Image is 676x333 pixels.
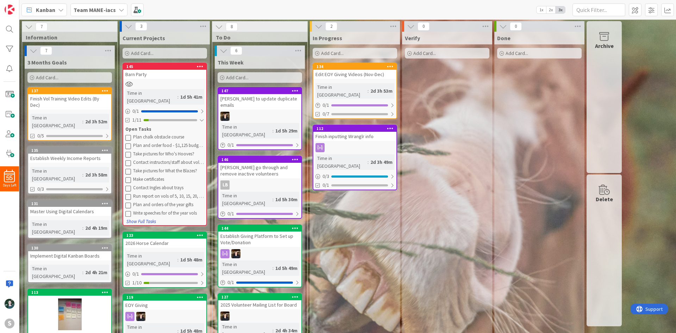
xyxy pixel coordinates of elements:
span: 55 [6,175,13,180]
div: 112 [317,126,396,131]
div: Barn Party [123,70,206,79]
div: 2d 3h 53m [369,87,394,95]
div: Master Using Digital Calendars [28,207,111,216]
div: 1d 5h 30m [274,196,299,203]
img: KS [136,312,145,321]
div: Time in [GEOGRAPHIC_DATA] [125,252,177,267]
div: 0/1 [218,278,301,287]
span: Support [15,1,32,10]
div: 1d 5h 48m [179,256,204,264]
div: 119 [123,294,206,301]
div: 113 [28,289,111,296]
div: Contact instructors/staff about volunteers of the year [133,160,204,165]
span: 2x [546,6,556,13]
div: Archive [595,42,614,50]
div: Take pictures for What the Blazes? [133,168,204,174]
span: Add Card... [131,50,154,56]
span: 0 [418,22,430,31]
span: 7 [36,23,48,31]
span: 1/10 [132,279,142,286]
div: Time in [GEOGRAPHIC_DATA] [220,192,273,207]
div: 113 [31,290,111,295]
div: 127 [218,294,301,300]
div: 146 [221,157,301,162]
div: Time in [GEOGRAPHIC_DATA] [220,123,273,138]
div: KS [218,312,301,321]
div: Time in [GEOGRAPHIC_DATA] [30,220,82,236]
div: 134 [317,64,396,69]
div: 119 [126,295,206,300]
div: 2d 3h 58m [83,171,109,179]
div: 145 [123,63,206,70]
span: Done [497,35,511,42]
span: 6 [230,47,242,55]
div: Make certificates [133,177,204,182]
span: 0/1 [323,181,329,189]
div: 0/1 [123,107,206,116]
span: 8 [226,23,238,31]
img: KS [231,249,240,258]
div: Time in [GEOGRAPHIC_DATA] [125,89,177,105]
div: 147[PERSON_NAME] to update duplicate emails [218,88,301,110]
span: 3 [135,22,147,31]
div: 0/1 [218,141,301,149]
div: Time in [GEOGRAPHIC_DATA] [220,260,273,276]
div: 135Establish Weekly Income Reports [28,147,111,163]
div: 130Implement Digital Kanban Boards [28,245,111,260]
div: 145 [126,64,206,69]
span: Current Projects [123,35,165,42]
span: Verify [405,35,420,42]
div: 2026 Horse Calendar [123,239,206,248]
div: Plan and order food - $1,125 budget (do we want [PERSON_NAME] again?) [133,143,204,148]
div: 2025 Volunteer Mailing List for Board [218,300,301,309]
span: 7 [40,47,52,55]
div: 0/1 [218,209,301,218]
div: KS [123,312,206,321]
span: 1x [537,6,546,13]
span: In Progress [313,35,342,42]
div: Write speeches for of the year vols [133,210,204,216]
span: : [368,158,369,166]
div: 135 [28,147,111,154]
div: 146 [218,156,301,163]
div: Delete [596,195,613,203]
span: Add Card... [226,74,249,81]
div: 147 [221,88,301,93]
div: 112Finish inputting Wranglr info [313,125,396,141]
span: 0/5 [37,132,44,140]
img: KS [220,112,230,121]
img: KM [5,299,14,309]
div: Establish Giving Platform to Set up Vote/Donation [218,232,301,247]
span: : [273,264,274,272]
div: Establish Weekly Income Reports [28,154,111,163]
span: : [368,87,369,95]
span: 3x [556,6,565,13]
div: 112 [313,125,396,132]
span: 1/11 [132,116,142,124]
div: 2d 4h 21m [83,269,109,276]
div: 144 [218,225,301,232]
span: 0 / 1 [227,141,234,149]
div: Finish inputting Wranglr info [313,132,396,141]
div: 123 [126,233,206,238]
div: Run report on vols of 5, 10, 15, 20, etc. years [133,193,204,199]
span: 0 / 1 [227,210,234,217]
span: : [82,118,83,125]
div: 127 [221,295,301,300]
div: Plan chalk obstacle course [133,134,204,140]
span: 0/7 [323,110,329,118]
span: 2 [325,22,337,31]
img: Visit kanbanzone.com [5,5,14,14]
div: 130 [31,246,111,251]
span: 0 [510,22,522,31]
div: 1232026 Horse Calendar [123,232,206,248]
span: : [177,256,179,264]
div: 147 [218,88,301,94]
div: EOY Giving [123,301,206,310]
div: Time in [GEOGRAPHIC_DATA] [30,167,82,183]
div: [PERSON_NAME] to update duplicate emails [218,94,301,110]
div: Open Tasks [125,126,204,133]
div: Implement Digital Kanban Boards [28,251,111,260]
span: : [273,127,274,135]
span: 0/3 [37,185,44,193]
